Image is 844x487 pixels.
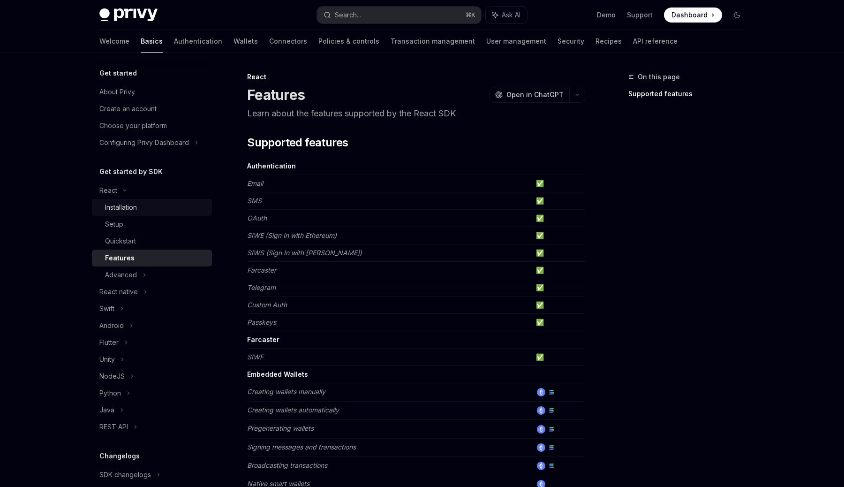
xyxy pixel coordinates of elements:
em: SIWF [247,353,264,361]
em: Pregenerating wallets [247,424,314,432]
img: dark logo [99,8,158,22]
td: ✅ [532,210,585,227]
img: solana.png [547,443,556,452]
img: solana.png [547,425,556,434]
td: ✅ [532,192,585,210]
em: Telegram [247,283,276,291]
img: ethereum.png [537,443,545,452]
a: Recipes [595,30,622,53]
td: ✅ [532,297,585,314]
a: Support [627,10,653,20]
td: ✅ [532,227,585,244]
td: ✅ [532,349,585,366]
div: About Privy [99,86,135,98]
div: Swift [99,303,114,314]
a: Features [92,250,212,266]
a: About Privy [92,84,212,100]
div: Java [99,404,114,416]
em: SMS [247,197,262,205]
div: Android [99,320,124,331]
em: OAuth [247,214,267,222]
div: Advanced [105,269,137,281]
a: Quickstart [92,233,212,250]
span: Ask AI [502,10,520,20]
div: React native [99,286,138,297]
button: Search...⌘K [317,7,481,23]
div: Unity [99,354,115,365]
div: Quickstart [105,236,136,247]
span: Open in ChatGPT [506,90,564,99]
div: NodeJS [99,371,125,382]
a: User management [486,30,546,53]
div: Create an account [99,103,157,114]
a: Authentication [174,30,222,53]
h5: Changelogs [99,450,140,462]
img: ethereum.png [537,388,545,396]
a: Dashboard [664,8,722,23]
img: solana.png [547,462,556,470]
button: Open in ChatGPT [489,87,569,103]
em: Farcaster [247,266,276,274]
em: Creating wallets automatically [247,406,339,414]
a: Basics [141,30,163,53]
em: Email [247,179,263,187]
div: Search... [335,9,361,21]
td: ✅ [532,244,585,262]
div: SDK changelogs [99,469,151,480]
span: ⌘ K [466,11,475,19]
div: Flutter [99,337,119,348]
a: Connectors [269,30,307,53]
a: Welcome [99,30,129,53]
td: ✅ [532,262,585,279]
span: Supported features [247,135,348,150]
a: Security [558,30,584,53]
img: solana.png [547,406,556,415]
a: Wallets [234,30,258,53]
a: Policies & controls [318,30,379,53]
a: Demo [597,10,616,20]
img: ethereum.png [537,406,545,415]
button: Toggle dark mode [730,8,745,23]
div: Configuring Privy Dashboard [99,137,189,148]
img: solana.png [547,388,556,396]
a: API reference [633,30,678,53]
strong: Farcaster [247,335,279,343]
img: ethereum.png [537,425,545,434]
div: Choose your platform [99,120,167,131]
a: Choose your platform [92,117,212,134]
em: SIWE (Sign In with Ethereum) [247,231,337,239]
h5: Get started by SDK [99,166,163,177]
div: Setup [105,219,123,230]
td: ✅ [532,279,585,297]
em: SIWS (Sign In with [PERSON_NAME]) [247,249,362,257]
p: Learn about the features supported by the React SDK [247,107,585,120]
strong: Authentication [247,162,296,170]
h5: Get started [99,68,137,79]
em: Broadcasting transactions [247,461,327,469]
a: Installation [92,199,212,216]
div: Installation [105,202,137,213]
div: React [99,185,117,196]
em: Signing messages and transactions [247,443,356,451]
a: Create an account [92,100,212,117]
span: Dashboard [671,10,708,20]
em: Creating wallets manually [247,388,325,396]
span: On this page [638,71,680,83]
button: Ask AI [486,7,527,23]
h1: Features [247,86,305,103]
td: ✅ [532,175,585,192]
a: Setup [92,216,212,233]
div: React [247,72,585,82]
em: Custom Auth [247,301,287,309]
img: ethereum.png [537,462,545,470]
td: ✅ [532,314,585,331]
div: Python [99,388,121,399]
div: REST API [99,421,128,433]
div: Features [105,252,135,264]
strong: Embedded Wallets [247,370,308,378]
a: Transaction management [391,30,475,53]
em: Passkeys [247,318,276,326]
a: Supported features [628,86,752,101]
